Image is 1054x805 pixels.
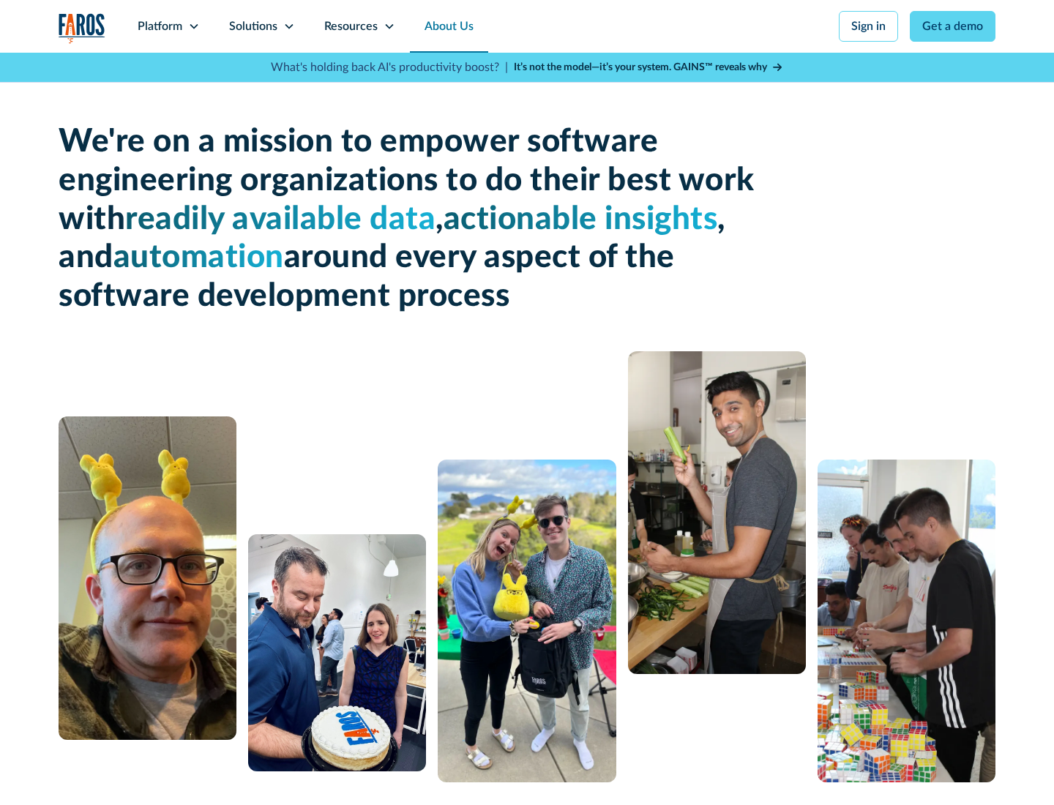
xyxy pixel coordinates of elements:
[514,60,783,75] a: It’s not the model—it’s your system. GAINS™ reveals why
[125,203,436,236] span: readily available data
[59,416,236,740] img: A man with glasses and a bald head wearing a yellow bunny headband.
[628,351,806,674] img: man cooking with celery
[59,123,761,316] h1: We're on a mission to empower software engineering organizations to do their best work with , , a...
[271,59,508,76] p: What's holding back AI's productivity boost? |
[839,11,898,42] a: Sign in
[324,18,378,35] div: Resources
[59,13,105,43] a: home
[438,460,616,782] img: A man and a woman standing next to each other.
[818,460,995,782] img: 5 people constructing a puzzle from Rubik's cubes
[514,62,767,72] strong: It’s not the model—it’s your system. GAINS™ reveals why
[910,11,995,42] a: Get a demo
[444,203,718,236] span: actionable insights
[113,241,284,274] span: automation
[138,18,182,35] div: Platform
[229,18,277,35] div: Solutions
[59,13,105,43] img: Logo of the analytics and reporting company Faros.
